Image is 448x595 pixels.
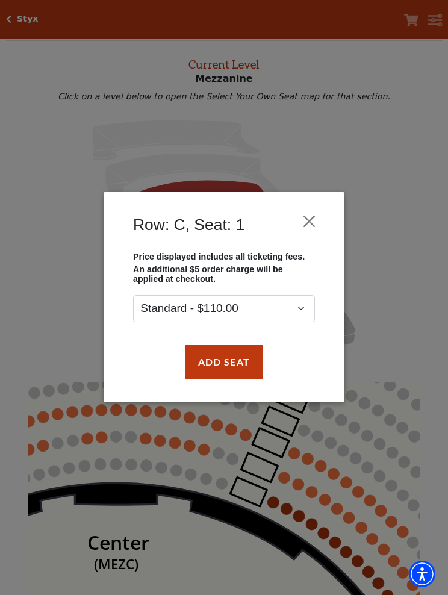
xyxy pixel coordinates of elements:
h4: Row: C, Seat: 1 [133,216,244,235]
p: An additional $5 order charge will be applied at checkout. [133,264,315,284]
button: Add Seat [185,345,263,379]
div: Accessibility Menu [409,561,435,587]
p: Price displayed includes all ticketing fees. [133,252,315,262]
button: Close [298,210,321,233]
